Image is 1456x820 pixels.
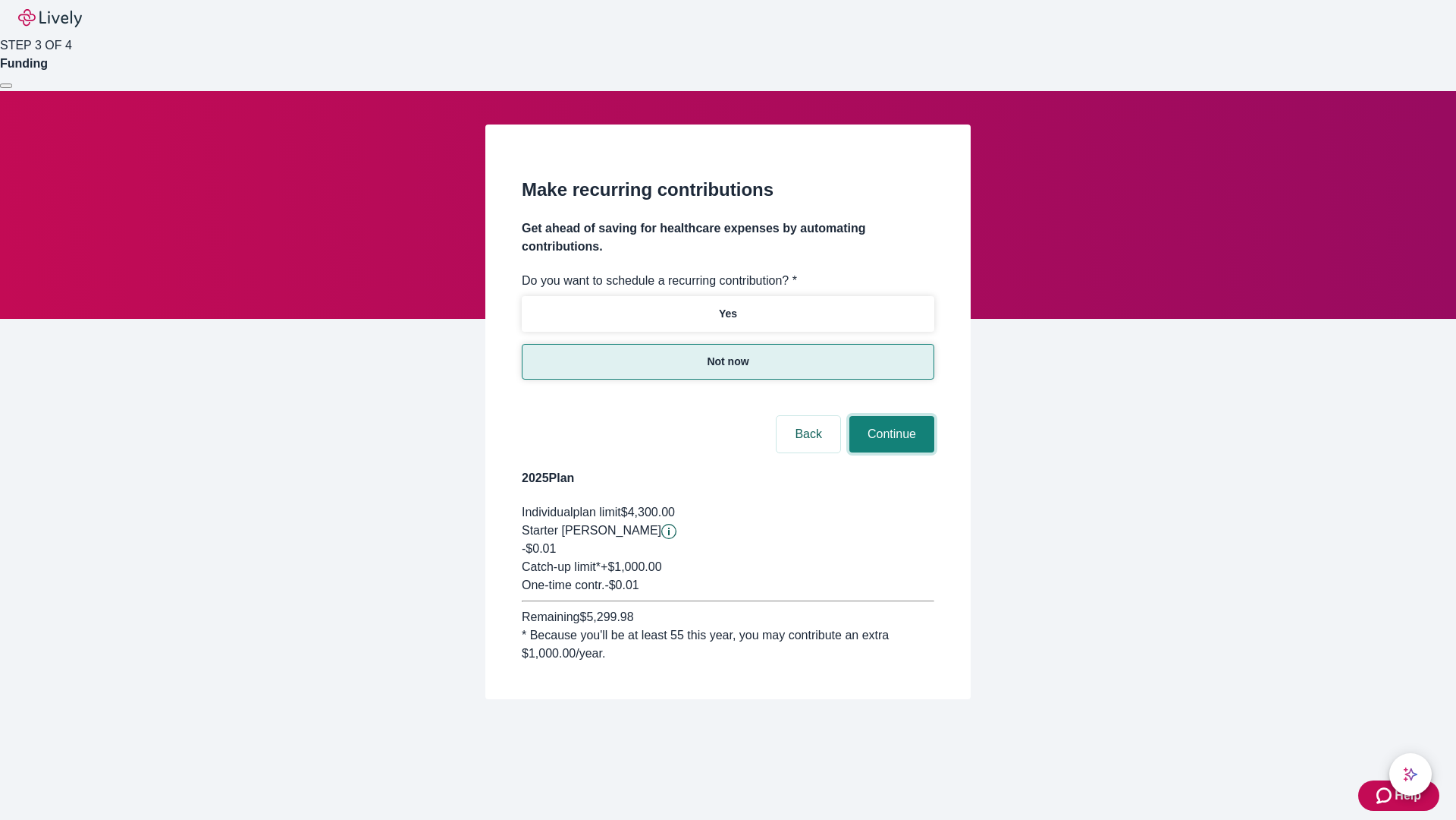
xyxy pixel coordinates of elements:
[849,416,934,453] button: Continue
[522,579,604,591] span: One-time contr.
[522,272,797,290] label: Do you want to schedule a recurring contribution? *
[601,560,662,573] span: + $1,000.00
[522,344,934,380] button: Not now
[1358,781,1439,811] button: Zendesk support iconHelp
[1376,787,1395,805] svg: Zendesk support icon
[522,524,661,537] span: Starter [PERSON_NAME]
[522,469,934,487] h4: 2025 Plan
[522,506,621,519] span: Individual plan limit
[522,219,934,256] h4: Get ahead of saving for healthcare expenses by automating contributions.
[661,524,676,539] button: Lively will contribute $0.01 to establish your account
[621,506,675,519] span: $4,300.00
[522,542,556,555] span: -$0.01
[1395,787,1421,805] span: Help
[661,524,676,539] svg: Starter penny details
[522,626,934,663] div: * Because you'll be at least 55 this year, you may contribute an extra $1,000.00 /year.
[522,560,601,573] span: Catch-up limit*
[522,610,579,623] span: Remaining
[18,9,82,27] img: Lively
[522,176,934,203] h2: Make recurring contributions
[1403,767,1418,782] svg: Lively AI Assistant
[777,416,840,453] button: Back
[707,354,748,370] p: Not now
[719,306,737,322] p: Yes
[1389,753,1432,796] button: chat
[604,579,639,591] span: - $0.01
[522,296,934,332] button: Yes
[579,610,633,623] span: $5,299.98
